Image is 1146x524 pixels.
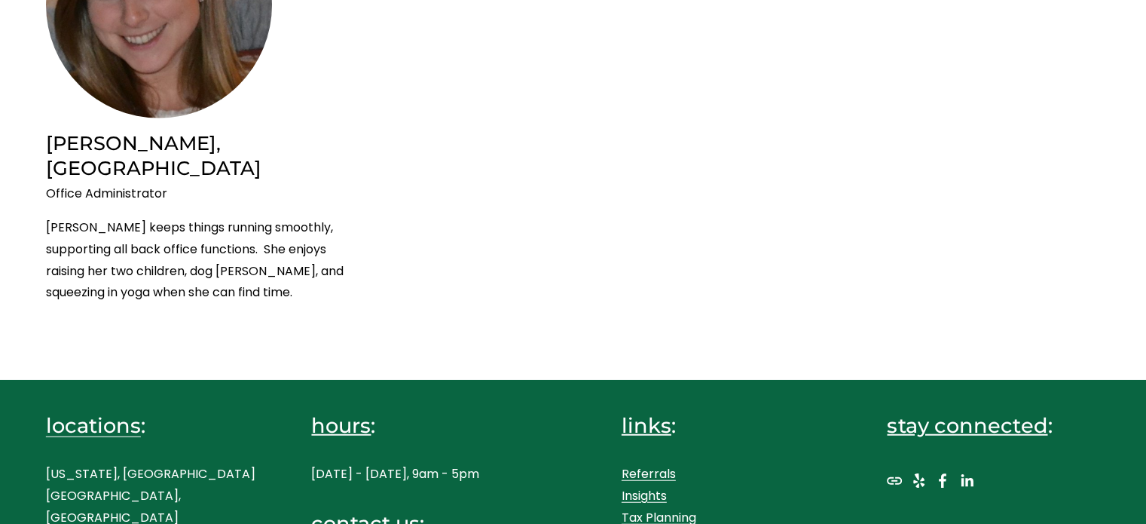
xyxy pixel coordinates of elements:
a: Referrals [622,464,676,486]
h2: [PERSON_NAME], [GEOGRAPHIC_DATA] [46,130,347,181]
h4: : [622,412,835,440]
a: Facebook [935,473,950,489]
h4: : [311,412,524,440]
a: locations [46,412,141,440]
h4: : [887,412,1100,440]
span: links [622,413,671,438]
p: [PERSON_NAME] keeps things running smoothly, supporting all back office functions. She enjoys rai... [46,217,347,304]
a: Yelp [911,473,926,489]
a: URL [887,473,902,489]
span: stay connected [887,413,1047,438]
p: [DATE] - [DATE], 9am - 5pm [311,464,524,486]
p: Office Administrator [46,183,347,205]
a: Insights [622,486,667,507]
a: LinkedIn [959,473,974,489]
h4: : [46,412,259,440]
span: hours [311,413,371,438]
